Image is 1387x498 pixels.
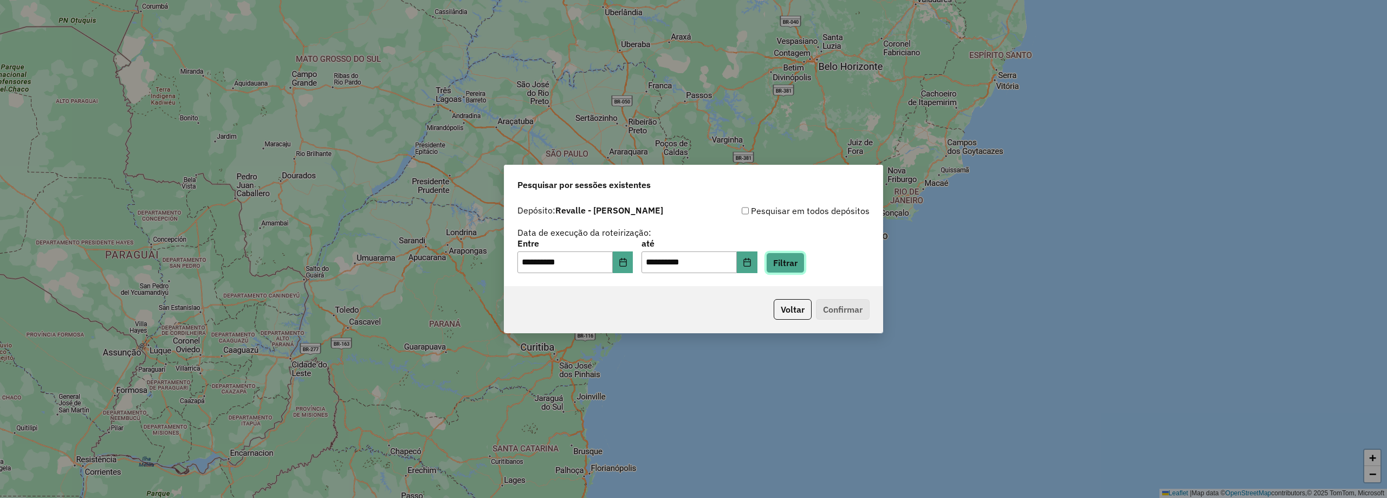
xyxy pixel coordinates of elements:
[693,204,870,217] div: Pesquisar em todos depósitos
[517,204,663,217] label: Depósito:
[766,253,805,273] button: Filtrar
[613,251,633,273] button: Choose Date
[737,251,757,273] button: Choose Date
[517,237,633,250] label: Entre
[641,237,757,250] label: até
[555,205,663,216] strong: Revalle - [PERSON_NAME]
[517,226,651,239] label: Data de execução da roteirização:
[517,178,651,191] span: Pesquisar por sessões existentes
[774,299,812,320] button: Voltar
